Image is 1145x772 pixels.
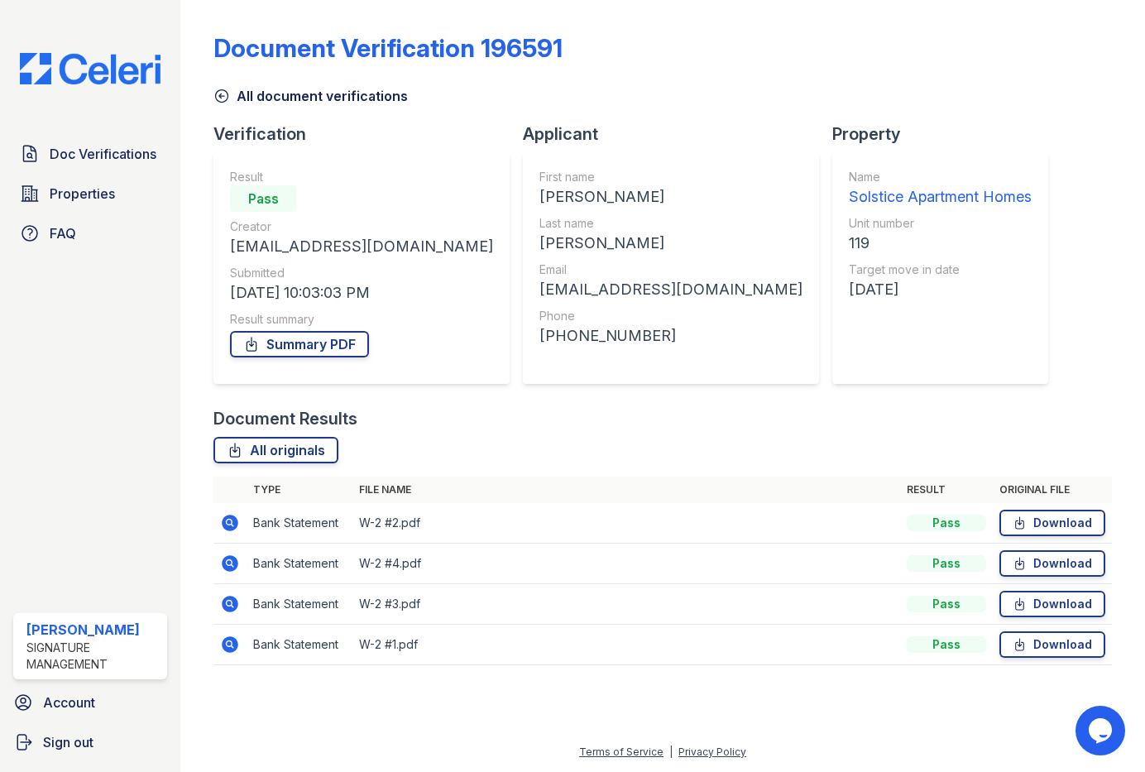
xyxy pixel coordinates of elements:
div: | [669,746,673,758]
div: Document Results [213,407,357,430]
iframe: chat widget [1076,706,1128,755]
div: Applicant [523,122,832,146]
td: Bank Statement [247,503,352,544]
div: Unit number [849,215,1032,232]
a: Download [999,510,1105,536]
a: Download [999,550,1105,577]
span: Sign out [43,732,93,752]
div: Pass [907,596,986,612]
div: Email [539,261,802,278]
div: Pass [907,515,986,531]
a: Doc Verifications [13,137,167,170]
td: W-2 #4.pdf [352,544,900,584]
td: W-2 #3.pdf [352,584,900,625]
a: All document verifications [213,86,408,106]
div: Submitted [230,265,493,281]
a: Terms of Service [579,746,664,758]
a: FAQ [13,217,167,250]
div: Signature Management [26,640,160,673]
td: W-2 #2.pdf [352,503,900,544]
a: Name Solstice Apartment Homes [849,169,1032,209]
div: First name [539,169,802,185]
a: Properties [13,177,167,210]
th: Type [247,477,352,503]
div: Verification [213,122,523,146]
a: Sign out [7,726,174,759]
div: 119 [849,232,1032,255]
div: [PHONE_NUMBER] [539,324,802,348]
div: Solstice Apartment Homes [849,185,1032,209]
span: FAQ [50,223,76,243]
span: Doc Verifications [50,144,156,164]
div: Phone [539,308,802,324]
a: Summary PDF [230,331,369,357]
th: File name [352,477,900,503]
a: All originals [213,437,338,463]
div: [DATE] [849,278,1032,301]
a: Download [999,631,1105,658]
a: Account [7,686,174,719]
div: [EMAIL_ADDRESS][DOMAIN_NAME] [230,235,493,258]
div: [PERSON_NAME] [26,620,160,640]
div: Last name [539,215,802,232]
td: Bank Statement [247,544,352,584]
span: Account [43,693,95,712]
th: Original file [993,477,1112,503]
div: [EMAIL_ADDRESS][DOMAIN_NAME] [539,278,802,301]
td: W-2 #1.pdf [352,625,900,665]
div: Result summary [230,311,493,328]
div: Pass [907,636,986,653]
div: [PERSON_NAME] [539,232,802,255]
td: Bank Statement [247,584,352,625]
div: Pass [907,555,986,572]
div: Creator [230,218,493,235]
img: CE_Logo_Blue-a8612792a0a2168367f1c8372b55b34899dd931a85d93a1a3d3e32e68fde9ad4.png [7,53,174,84]
div: Pass [230,185,296,212]
div: Result [230,169,493,185]
th: Result [900,477,993,503]
div: [PERSON_NAME] [539,185,802,209]
div: Target move in date [849,261,1032,278]
div: Name [849,169,1032,185]
td: Bank Statement [247,625,352,665]
div: Property [832,122,1061,146]
a: Privacy Policy [678,746,746,758]
div: [DATE] 10:03:03 PM [230,281,493,304]
span: Properties [50,184,115,204]
div: Document Verification 196591 [213,33,563,63]
a: Download [999,591,1105,617]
